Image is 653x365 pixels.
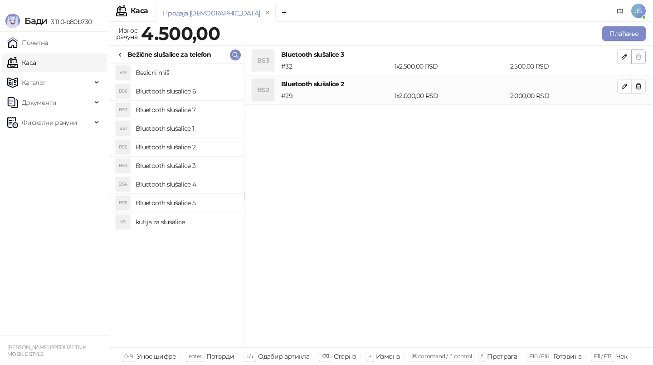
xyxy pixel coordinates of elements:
[594,353,611,360] span: F11 / F17
[206,350,234,362] div: Потврди
[116,215,130,229] div: KS
[262,9,273,17] button: remove
[137,350,176,362] div: Унос шифре
[189,353,202,360] span: enter
[131,7,148,15] div: Каса
[281,49,617,59] h4: Bluetooth slušalice 3
[5,14,20,28] img: Logo
[136,196,237,210] h4: Bluetooth slušalice 5
[369,353,371,360] span: +
[616,350,628,362] div: Чек
[136,215,237,229] h4: kutija za slusalice
[393,61,508,71] div: 1 x 2.500,00 RSD
[631,4,646,18] span: JŠ
[141,22,220,44] strong: 4.500,00
[334,350,356,362] div: Сторно
[116,158,130,173] div: BS3
[322,353,329,360] span: ⌫
[22,113,77,132] span: Фискални рачуни
[136,140,237,154] h4: Bluetooth slušalice 2
[136,103,237,117] h4: Bluetooth slusalice 7
[7,54,36,72] a: Каса
[7,34,48,52] a: Почетна
[163,8,260,18] div: Продаја [DEMOGRAPHIC_DATA]
[136,65,237,80] h4: Bezicni miš
[481,353,482,360] span: f
[136,84,237,99] h4: Bluetooth slusalice 6
[258,350,309,362] div: Одабир артикла
[252,49,274,71] div: BS3
[613,4,628,18] a: Документација
[109,64,244,347] div: grid
[22,74,46,92] span: Каталог
[136,177,237,192] h4: Bluetooth slušalice 4
[412,353,472,360] span: ⌘ command / ⌃ control
[252,79,274,101] div: BS2
[116,84,130,99] div: BS6
[22,94,56,112] span: Документи
[116,103,130,117] div: BS7
[281,79,617,89] h4: Bluetooth slušalice 2
[487,350,517,362] div: Претрага
[602,26,646,41] button: Плаћање
[116,121,130,136] div: BS1
[116,177,130,192] div: BS4
[47,18,92,26] span: 3.11.0-b80b730
[127,49,211,59] div: Bežične slušalice za telefon
[7,344,86,357] small: [PERSON_NAME] PREDUZETNIK MOBILE STYLE
[24,15,47,26] span: Бади
[116,196,130,210] div: BS5
[529,353,549,360] span: F10 / F16
[279,61,393,71] div: # 32
[136,121,237,136] h4: Bluetooth slušalice 1
[508,91,619,101] div: 2.000,00 RSD
[124,353,132,360] span: 0-9
[376,350,400,362] div: Измена
[116,65,130,80] div: BM
[553,350,581,362] div: Готовина
[246,353,253,360] span: ↑/↓
[116,140,130,154] div: BS2
[136,158,237,173] h4: Bluetooth slušalice 3
[393,91,508,101] div: 1 x 2.000,00 RSD
[508,61,619,71] div: 2.500,00 RSD
[275,4,293,22] button: Add tab
[279,91,393,101] div: # 29
[114,25,139,43] div: Износ рачуна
